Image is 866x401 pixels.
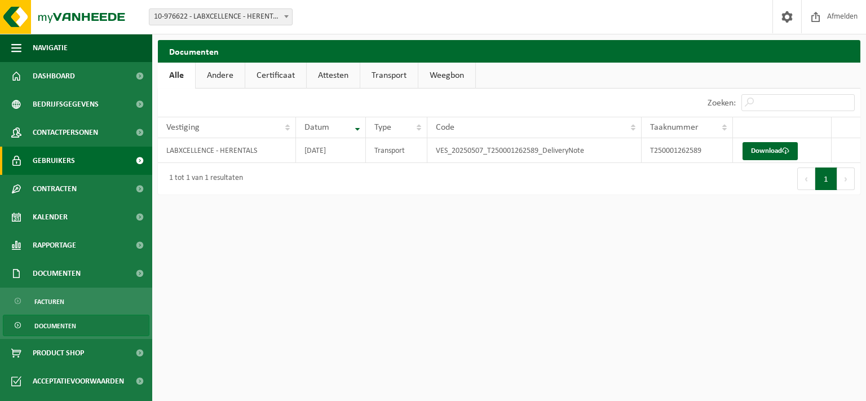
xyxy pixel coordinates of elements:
td: [DATE] [296,138,365,163]
span: Vestiging [166,123,200,132]
span: Taaknummer [650,123,699,132]
h2: Documenten [158,40,860,62]
span: Navigatie [33,34,68,62]
span: Rapportage [33,231,76,259]
span: Documenten [34,315,76,337]
span: Dashboard [33,62,75,90]
a: Facturen [3,290,149,312]
span: Code [436,123,454,132]
td: T250001262589 [642,138,733,163]
span: Contactpersonen [33,118,98,147]
td: Transport [366,138,427,163]
span: Facturen [34,291,64,312]
span: Kalender [33,203,68,231]
a: Documenten [3,315,149,336]
span: 10-976622 - LABXCELLENCE - HERENTALS [149,9,292,25]
span: 10-976622 - LABXCELLENCE - HERENTALS [149,8,293,25]
label: Zoeken: [708,99,736,108]
span: Contracten [33,175,77,203]
span: Gebruikers [33,147,75,175]
a: Andere [196,63,245,89]
a: Download [743,142,798,160]
td: VES_20250507_T250001262589_DeliveryNote [427,138,642,163]
a: Attesten [307,63,360,89]
a: Certificaat [245,63,306,89]
span: Documenten [33,259,81,288]
td: LABXCELLENCE - HERENTALS [158,138,296,163]
button: Next [837,168,855,190]
a: Alle [158,63,195,89]
span: Datum [304,123,329,132]
a: Transport [360,63,418,89]
div: 1 tot 1 van 1 resultaten [164,169,243,189]
span: Bedrijfsgegevens [33,90,99,118]
button: Previous [797,168,815,190]
span: Type [374,123,391,132]
button: 1 [815,168,837,190]
a: Weegbon [418,63,475,89]
span: Product Shop [33,339,84,367]
span: Acceptatievoorwaarden [33,367,124,395]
